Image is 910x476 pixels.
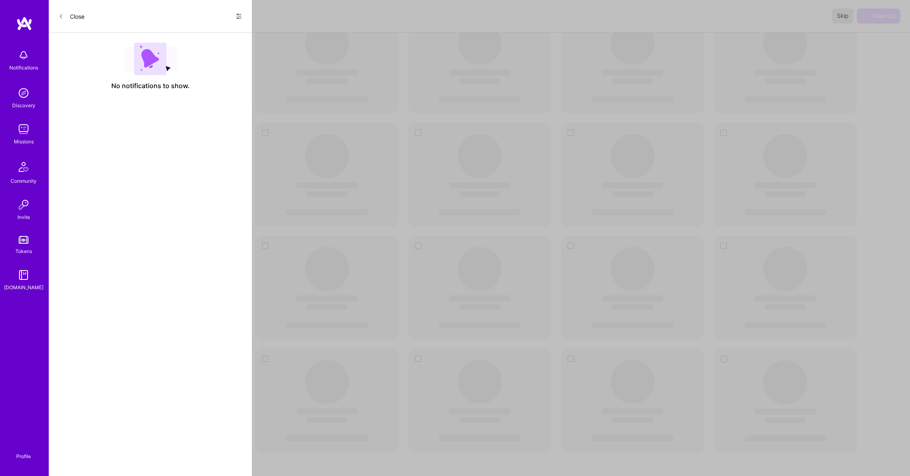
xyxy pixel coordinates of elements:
[15,47,32,63] img: bell
[16,16,32,31] img: logo
[19,236,28,244] img: tokens
[9,63,38,72] div: Notifications
[15,267,32,283] img: guide book
[16,452,31,460] div: Profile
[15,247,32,255] div: Tokens
[15,197,32,213] img: Invite
[111,82,190,90] span: No notifications to show.
[123,43,177,75] img: empty
[14,157,33,177] img: Community
[15,85,32,101] img: discovery
[4,283,43,292] div: [DOMAIN_NAME]
[17,213,30,221] div: Invite
[12,101,35,110] div: Discovery
[11,177,37,185] div: Community
[15,121,32,137] img: teamwork
[58,10,84,23] button: Close
[14,137,34,146] div: Missions
[13,444,34,460] a: Profile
